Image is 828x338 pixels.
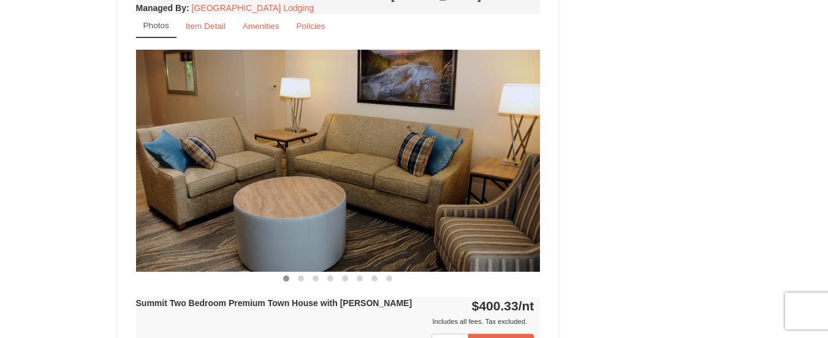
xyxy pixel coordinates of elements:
a: Amenities [235,14,287,38]
a: Item Detail [178,14,234,38]
span: Managed By [136,3,186,13]
small: Item Detail [186,21,226,31]
span: /nt [518,299,534,313]
a: Policies [288,14,333,38]
small: Photos [143,21,169,30]
a: Photos [136,14,177,38]
img: 18876286-225-aee846a8.png [136,50,541,271]
div: Includes all fees. Tax excluded. [136,315,534,328]
small: Amenities [243,21,279,31]
strong: : [136,3,189,13]
a: [GEOGRAPHIC_DATA] Lodging [192,3,314,13]
small: Policies [296,21,325,31]
strong: Summit Two Bedroom Premium Town House with [PERSON_NAME] [136,298,412,308]
strong: $400.33 [472,299,534,313]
